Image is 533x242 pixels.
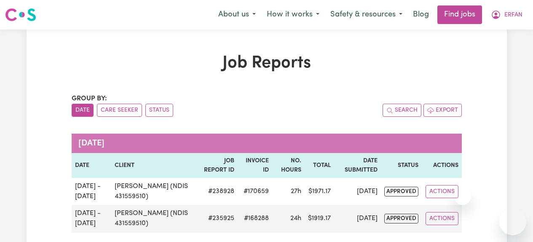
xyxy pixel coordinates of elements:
button: Actions [426,212,458,225]
caption: [DATE] [72,134,462,153]
td: [DATE] - [DATE] [72,205,112,232]
td: # 238928 [197,178,237,205]
td: $ 1971.17 [305,178,334,205]
th: Total [305,153,334,178]
a: Careseekers logo [5,5,36,24]
span: 27 hours [291,188,301,195]
span: Group by: [72,95,107,102]
td: [DATE] - [DATE] [72,178,112,205]
th: Date [72,153,112,178]
img: Careseekers logo [5,7,36,22]
td: #170659 [238,178,272,205]
iframe: Button to launch messaging window [499,208,526,235]
td: [PERSON_NAME] (NDIS 431559510) [111,178,197,205]
th: Client [111,153,197,178]
button: sort invoices by paid status [145,104,173,117]
button: Actions [426,185,458,198]
td: $ 1919.17 [305,205,334,232]
span: ERFAN [504,11,522,20]
span: approved [384,187,418,196]
button: sort invoices by date [72,104,94,117]
button: Safety & resources [325,6,408,24]
span: approved [384,214,418,223]
button: Search [383,104,421,117]
td: # 235925 [197,205,237,232]
th: Status [381,153,422,178]
th: Date Submitted [334,153,381,178]
td: [DATE] [334,178,381,205]
button: About us [213,6,261,24]
span: 24 hours [290,215,301,222]
a: Blog [408,5,434,24]
th: No. Hours [272,153,305,178]
button: My Account [485,6,528,24]
button: How it works [261,6,325,24]
button: sort invoices by care seeker [97,104,142,117]
th: Actions [422,153,461,178]
td: [PERSON_NAME] (NDIS 431559510) [111,205,197,232]
td: #168288 [238,205,272,232]
iframe: Close message [454,188,471,205]
th: Invoice ID [238,153,272,178]
td: [DATE] [334,205,381,232]
th: Job Report ID [197,153,237,178]
a: Find jobs [437,5,482,24]
h1: Job Reports [72,53,462,73]
button: Export [423,104,462,117]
